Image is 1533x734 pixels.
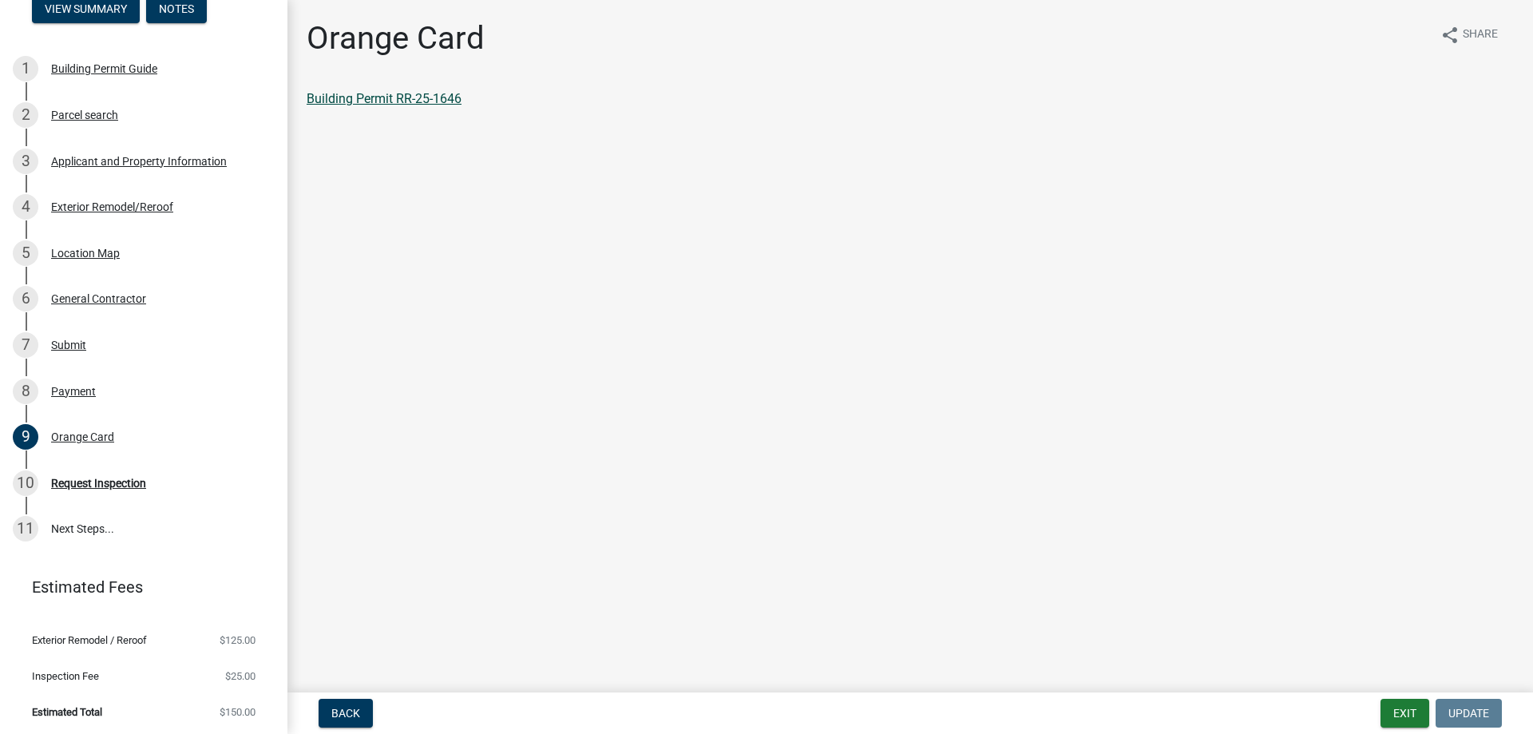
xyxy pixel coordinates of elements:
span: $25.00 [225,671,255,681]
wm-modal-confirm: Notes [146,3,207,16]
div: Payment [51,386,96,397]
span: Back [331,707,360,720]
span: Estimated Total [32,707,102,717]
div: Applicant and Property Information [51,156,227,167]
button: Exit [1380,699,1429,728]
button: Back [319,699,373,728]
wm-modal-confirm: Summary [32,3,140,16]
div: Request Inspection [51,478,146,489]
div: 1 [13,56,38,81]
div: Exterior Remodel/Reroof [51,201,173,212]
h1: Orange Card [307,19,485,58]
div: 8 [13,379,38,404]
i: share [1440,26,1460,45]
div: 7 [13,332,38,358]
span: Inspection Fee [32,671,99,681]
div: Parcel search [51,109,118,121]
a: Estimated Fees [13,571,262,603]
div: 4 [13,194,38,220]
div: 5 [13,240,38,266]
span: Update [1448,707,1489,720]
div: Orange Card [51,431,114,442]
span: $125.00 [220,635,255,645]
span: Exterior Remodel / Reroof [32,635,147,645]
div: General Contractor [51,293,146,304]
span: $150.00 [220,707,255,717]
div: 3 [13,149,38,174]
button: Update [1436,699,1502,728]
div: 9 [13,424,38,450]
button: shareShare [1428,19,1511,50]
a: Building Permit RR-25-1646 [307,91,461,106]
span: Share [1463,26,1498,45]
div: 11 [13,516,38,542]
div: Location Map [51,248,120,259]
div: 6 [13,286,38,311]
div: 10 [13,470,38,496]
div: 2 [13,102,38,128]
div: Building Permit Guide [51,63,157,74]
div: Submit [51,339,86,351]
